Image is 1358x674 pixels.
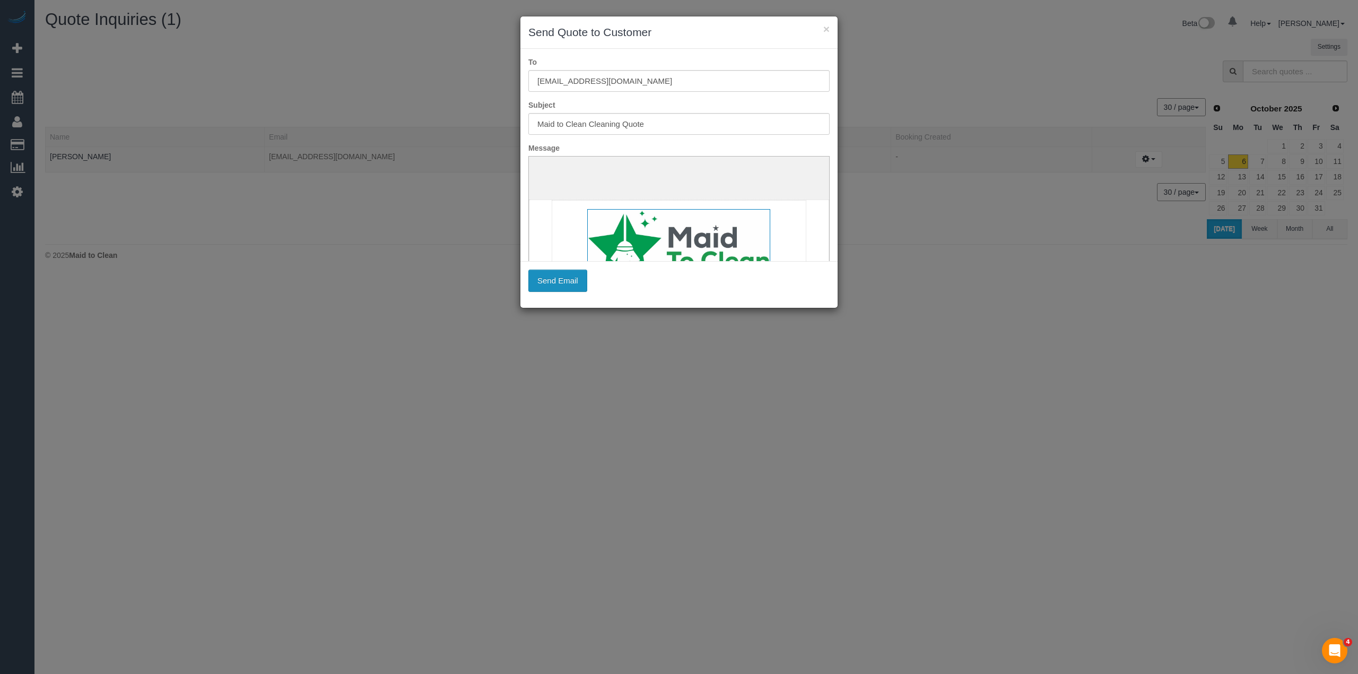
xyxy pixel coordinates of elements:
input: To [528,70,830,92]
button: × [823,23,830,34]
h3: Send Quote to Customer [528,24,830,40]
button: Send Email [528,270,587,292]
label: Subject [520,100,838,110]
input: Subject [528,113,830,135]
label: To [520,57,838,67]
span: 4 [1344,638,1352,646]
label: Message [520,143,838,153]
iframe: Rich Text Editor, editor1 [529,157,829,322]
iframe: Intercom live chat [1322,638,1347,663]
